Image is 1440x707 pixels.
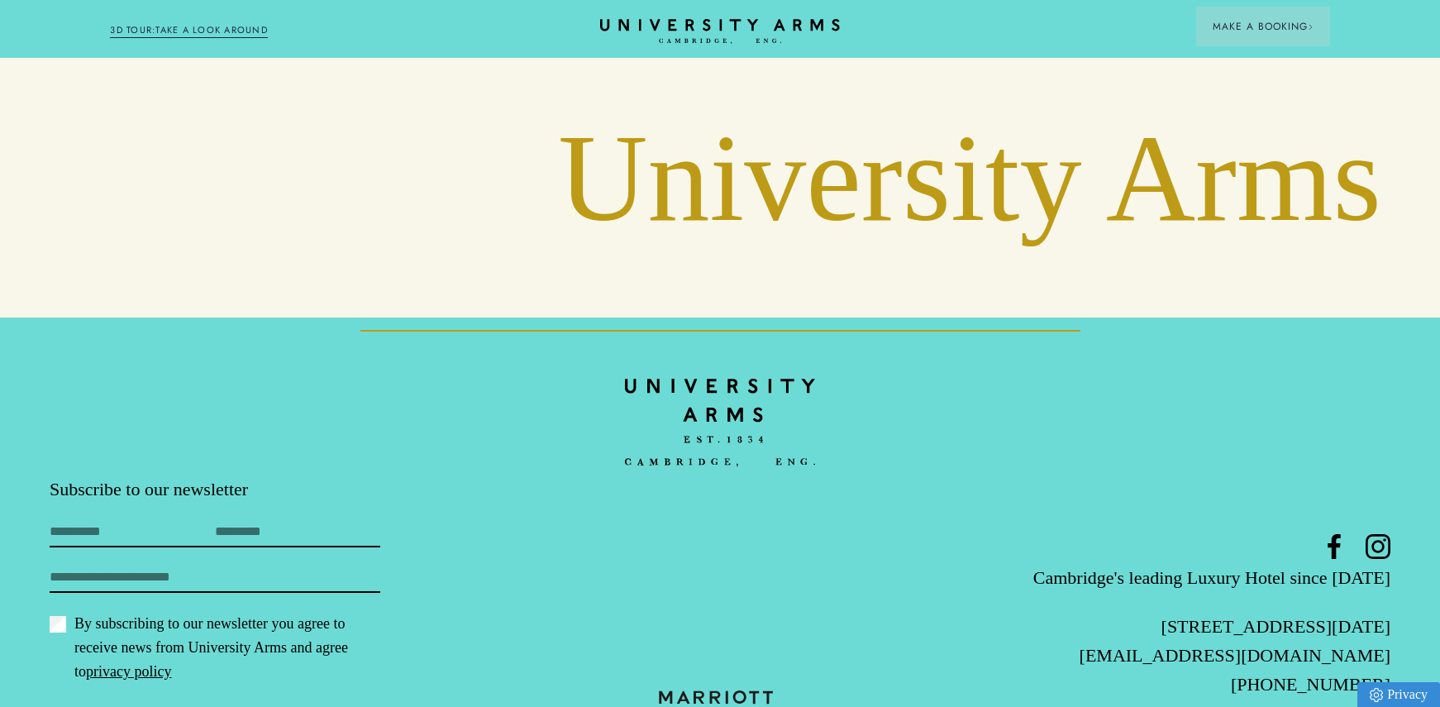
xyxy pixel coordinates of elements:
p: Cambridge's leading Luxury Hotel since [DATE] [943,563,1390,592]
img: bc90c398f2f6aa16c3ede0e16ee64a97.svg [625,367,815,478]
a: Instagram [1366,534,1390,559]
a: privacy policy [86,663,171,680]
a: 3D TOUR:TAKE A LOOK AROUND [110,23,268,38]
a: [PHONE_NUMBER] [1231,674,1390,695]
p: Subscribe to our newsletter [50,477,497,502]
input: By subscribing to our newsletter you agree to receive news from University Arms and agree topriva... [50,616,66,633]
img: Privacy [1370,688,1383,702]
span: Make a Booking [1213,19,1314,34]
img: Arrow icon [1308,24,1314,30]
p: [STREET_ADDRESS][DATE] [943,612,1390,641]
a: [EMAIL_ADDRESS][DOMAIN_NAME] [1080,645,1390,666]
a: Privacy [1357,682,1440,707]
a: Home [625,367,815,477]
label: By subscribing to our newsletter you agree to receive news from University Arms and agree to [50,612,380,684]
a: Facebook [1322,534,1347,559]
a: Home [600,19,840,45]
button: Make a BookingArrow icon [1196,7,1330,46]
